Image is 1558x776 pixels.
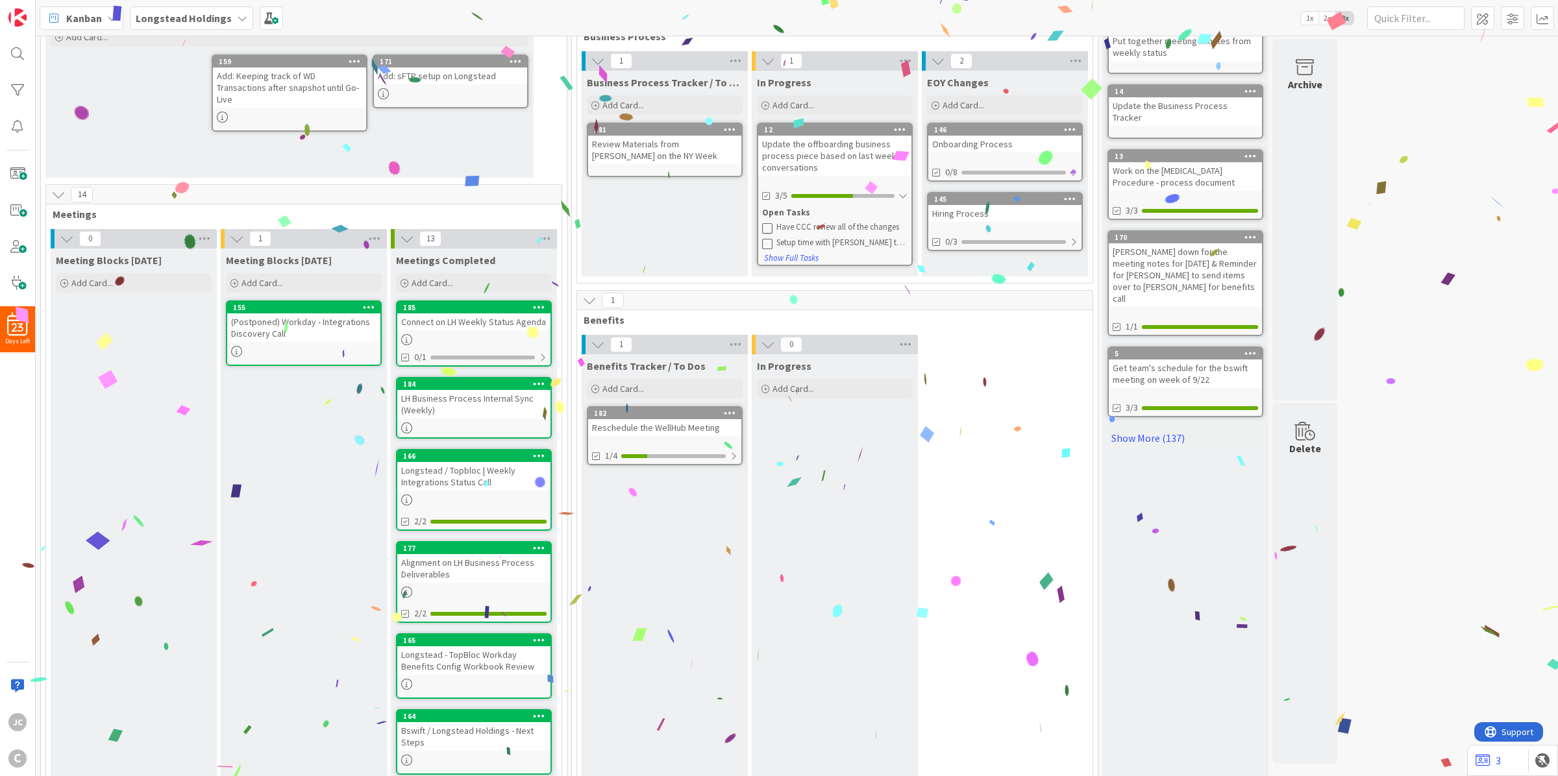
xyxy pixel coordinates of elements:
span: Add Card... [66,31,108,43]
span: 0 [79,231,101,247]
div: 155 [233,303,380,312]
div: 14 [1109,86,1262,97]
div: Setup time with [PERSON_NAME] to review [776,237,908,248]
div: Review Materials from [PERSON_NAME] on the NY Week [588,136,741,164]
img: Visit kanbanzone.com [8,8,27,27]
span: 1 [602,293,624,308]
input: Quick Filter... [1367,6,1465,30]
div: 185 [397,302,550,313]
div: 12 [758,124,911,136]
div: 181 [594,125,741,134]
span: 3/5 [775,189,787,202]
div: 166 [403,452,550,461]
div: 155 [227,302,380,313]
div: Archive [1288,77,1322,92]
div: Add: sFTP setup on Longstead [374,67,527,84]
span: Meeting Blocks Tomorrow [226,254,332,267]
span: 2 [950,53,972,69]
div: Onboarding Process [928,136,1082,152]
div: JC [8,713,27,731]
div: 165Longstead - TopBloc Workday Benefits Config Workbook Review [397,635,550,675]
div: 145 [928,193,1082,205]
span: 0/8 [945,165,958,179]
span: Add Card... [943,99,984,111]
div: Connect on LH Weekly Status Agenda [397,313,550,330]
div: 184 [403,380,550,389]
div: 165 [403,636,550,645]
span: Add Card... [71,277,113,289]
div: 184LH Business Process Internal Sync (Weekly) [397,378,550,418]
span: 2/2 [414,607,427,620]
span: 1 [610,337,632,352]
div: 185 [403,303,550,312]
span: Add Card... [412,277,453,289]
div: 166Longstead / Topbloc | Weekly Integrations Status Call [397,450,550,491]
div: 5 [1115,349,1262,358]
span: 1x [1301,12,1318,25]
div: 159 [219,57,366,66]
span: 3/3 [1126,204,1138,217]
div: Put together meeting minutes from weekly status [1109,32,1262,61]
div: 12 [764,125,911,134]
span: Meetings [53,208,545,221]
span: 1/1 [1126,320,1138,333]
div: 182 [594,409,741,418]
a: Show More (137) [1107,428,1263,448]
div: 14 [1115,87,1262,96]
div: 184 [397,378,550,390]
div: 170[PERSON_NAME] down for the meeting notes for [DATE] & Reminder for [PERSON_NAME] to send items... [1109,232,1262,307]
div: 164 [397,710,550,722]
span: 1/4 [605,449,617,463]
span: 0/1 [414,350,427,364]
div: Hiring Process [928,205,1082,222]
span: 23 [12,323,23,332]
span: 0 [780,337,802,352]
span: 1 [249,231,271,247]
div: Alignment on LH Business Process Deliverables [397,554,550,583]
span: Add Card... [241,277,283,289]
div: 159 [213,56,366,67]
div: 164Bswift / Longstead Holdings - Next Steps [397,710,550,751]
div: (Postponed) Workday - Integrations Discovery Call [227,313,380,342]
div: Work on the [MEDICAL_DATA] Procedure - process document [1109,162,1262,191]
span: Meetings Completed [396,254,495,267]
div: 13 [1115,152,1262,161]
div: 5 [1109,348,1262,359]
div: 182 [588,407,741,419]
div: 185Connect on LH Weekly Status Agenda [397,302,550,330]
span: 1 [610,53,632,69]
div: 177 [403,544,550,553]
div: 170 [1109,232,1262,243]
div: 166 [397,450,550,462]
div: 146 [934,125,1082,134]
div: 171 [374,56,527,67]
div: Update the offboarding business process piece based on last week's conversations [758,136,911,176]
div: LH Business Process Internal Sync (Weekly) [397,390,550,418]
div: 146 [928,124,1082,136]
span: Add Card... [602,383,644,394]
div: 14Update the Business Process Tracker [1109,86,1262,126]
span: 3/3 [1126,401,1138,415]
span: Support [27,2,59,18]
span: 14 [71,187,93,202]
div: 145 [934,195,1082,204]
b: Longstead Holdings [136,12,232,25]
span: Business Process [584,30,1076,43]
span: Add Card... [773,99,814,111]
div: 171Add: sFTP setup on Longstead [374,56,527,84]
span: 3x [1336,12,1354,25]
div: 13Work on the [MEDICAL_DATA] Procedure - process document [1109,151,1262,191]
span: Add Card... [602,99,644,111]
div: 170 [1115,233,1262,242]
div: 12Update the offboarding business process piece based on last week's conversations [758,124,911,176]
span: Business Process Tracker / To Dos [587,76,743,89]
div: Put together meeting minutes from weekly status [1109,21,1262,61]
div: 182Reschedule the WellHub Meeting [588,407,741,436]
span: Kanban [66,10,102,26]
button: Show Full Tasks [763,251,819,265]
div: 165 [397,635,550,646]
div: 164 [403,712,550,721]
div: Update the Business Process Tracker [1109,97,1262,126]
span: In Progress [757,359,811,372]
div: 177 [397,542,550,554]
